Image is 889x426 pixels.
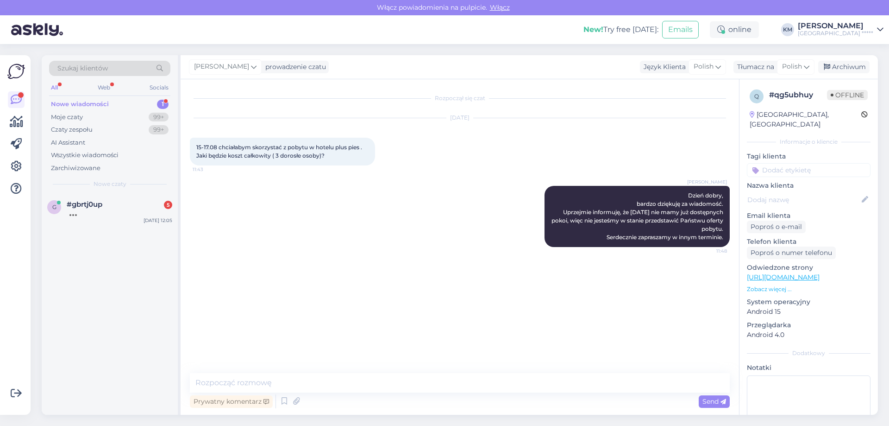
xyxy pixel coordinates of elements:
span: Offline [827,90,868,100]
span: q [754,93,759,100]
div: [GEOGRAPHIC_DATA], [GEOGRAPHIC_DATA] [750,110,861,129]
p: Nazwa klienta [747,181,870,191]
span: [PERSON_NAME] [194,62,249,72]
div: All [49,82,60,94]
p: Android 4.0 [747,330,870,340]
span: Polish [782,62,802,72]
span: #gbrtj0up [67,200,102,209]
div: Tłumacz na [733,62,774,72]
span: 11:48 [692,248,727,254]
div: Informacje o kliencie [747,138,870,146]
div: Socials [148,82,170,94]
p: Tagi klienta [747,152,870,161]
div: Czaty zespołu [51,125,93,134]
div: [DATE] 12:05 [144,217,172,224]
span: [PERSON_NAME] [687,178,727,185]
span: Włącz [487,3,513,12]
div: Poproś o e-mail [747,221,806,233]
div: Web [96,82,112,94]
div: Dodatkowy [747,349,870,357]
p: Odwiedzone strony [747,263,870,273]
img: Askly Logo [7,63,25,80]
button: Emails [662,21,699,38]
div: Język Klienta [640,62,686,72]
span: Send [702,397,726,406]
div: Nowe wiadomości [51,100,109,109]
div: Moje czaty [51,113,83,122]
input: Dodać etykietę [747,163,870,177]
div: AI Assistant [51,138,85,147]
div: # qg5ubhuy [769,89,827,101]
div: Wszystkie wiadomości [51,151,119,160]
div: [PERSON_NAME] [798,22,873,30]
p: Telefon klienta [747,237,870,247]
p: Zobacz więcej ... [747,285,870,293]
div: Try free [DATE]: [583,24,658,35]
a: [PERSON_NAME][GEOGRAPHIC_DATA] ***** [798,22,883,37]
span: 11:43 [193,166,227,173]
span: 15-17.08 chciałabym skorzystać z pobytu w hotelu plus pies . Jaki będzie koszt całkowity ( 3 doro... [196,144,363,159]
div: 5 [164,201,172,209]
span: Szukaj klientów [57,64,108,73]
span: Polish [694,62,714,72]
p: Przeglądarka [747,320,870,330]
div: online [710,21,759,38]
div: 99+ [149,113,169,122]
input: Dodaj nazwę [747,195,860,205]
div: Prywatny komentarz [190,395,273,408]
div: Zarchiwizowane [51,164,100,173]
div: prowadzenie czatu [262,62,326,72]
p: Notatki [747,363,870,373]
span: g [52,203,56,210]
div: Rozpoczął się czat [190,94,730,102]
div: 99+ [149,125,169,134]
div: Archiwum [818,61,870,73]
div: KM [781,23,794,36]
p: Email klienta [747,211,870,221]
b: New! [583,25,603,34]
p: System operacyjny [747,297,870,307]
a: [URL][DOMAIN_NAME] [747,273,820,281]
span: Nowe czaty [94,180,126,188]
p: Android 15 [747,307,870,317]
div: Poproś o numer telefonu [747,247,836,259]
div: [DATE] [190,114,730,122]
div: 1 [157,100,169,109]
